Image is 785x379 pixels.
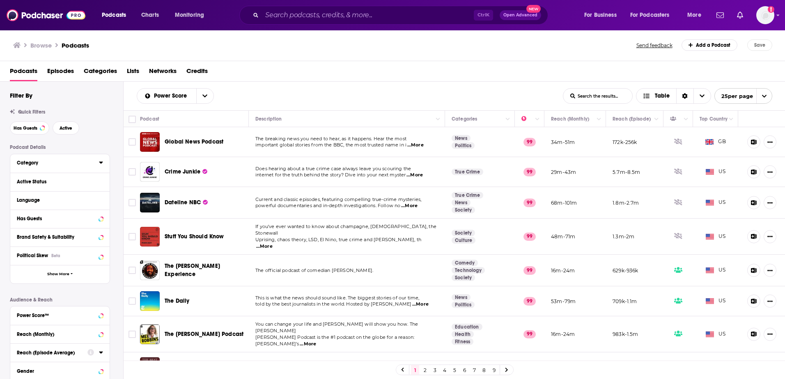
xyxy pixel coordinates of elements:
a: Dateline NBC [140,193,160,212]
p: 99 [523,297,536,305]
a: 7 [470,365,478,375]
span: ...More [256,243,273,250]
button: Gender [17,365,103,376]
a: The [PERSON_NAME] Experience [165,262,246,279]
img: Podchaser - Follow, Share and Rate Podcasts [7,7,85,23]
svg: Add a profile image [768,6,774,13]
button: Show profile menu [756,6,774,24]
span: Toggle select row [129,297,136,305]
button: Column Actions [503,114,513,124]
button: Column Actions [652,114,661,124]
span: US [706,168,726,176]
p: 5.7m-8.5m [613,169,640,176]
button: open menu [96,9,137,22]
span: powerful documentaries and in-depth investigations. Follow no [255,203,400,208]
button: Open AdvancedNew [500,10,541,20]
button: Language [17,195,103,205]
span: Does hearing about a true crime case always leave you scouring the [255,166,411,171]
span: Crime Junkie [165,168,200,175]
span: Political Skew [17,253,48,258]
button: Brand Safety & Suitability [17,232,103,242]
button: Show More Button [764,328,776,341]
a: True Crime [452,192,483,199]
button: Political SkewBeta [17,250,103,260]
p: 99 [523,233,536,241]
span: Logged in as WE_Broadcast [756,6,774,24]
span: GB [705,138,726,146]
a: Education [452,324,482,330]
span: Toggle select row [129,267,136,274]
a: Politics [452,142,475,149]
button: Column Actions [681,114,691,124]
span: Show More [47,272,69,276]
button: Show More Button [764,135,776,148]
a: The Mel Robbins Podcast [140,324,160,344]
a: The [PERSON_NAME] Podcast [165,330,243,338]
button: Save [747,39,772,51]
span: told by the best journalists in the world. Hosted by [PERSON_NAME] [255,301,411,307]
span: Lists [127,64,139,81]
span: ...More [412,301,429,308]
img: Global News Podcast [140,132,160,152]
a: Stuff You Should Know [165,233,224,241]
a: News [452,135,471,142]
a: Networks [149,64,177,81]
span: ...More [300,341,316,347]
p: 1.3m-2m [613,233,634,240]
button: Show More Button [764,165,776,178]
a: Show notifications dropdown [713,8,727,22]
span: Toggle select row [129,138,136,146]
div: Gender [17,368,96,374]
span: Has Guests [14,126,37,130]
a: Crime Junkie [165,168,207,176]
span: Charts [141,9,159,21]
button: Show More Button [764,230,776,243]
span: Table [655,93,670,99]
a: True Crime [452,169,483,175]
a: Episodes [47,64,74,81]
p: 709k-1.1m [613,298,637,305]
div: Active Status [17,179,98,185]
a: 2 [421,365,429,375]
span: US [706,199,726,207]
span: Toggle select row [129,331,136,338]
span: Uprising, chaos theory, LSD, El Nino, true crime and [PERSON_NAME], th [255,237,421,242]
div: Category [17,160,94,166]
a: Charts [136,9,164,22]
span: For Podcasters [630,9,670,21]
div: Brand Safety & Suitability [17,234,96,240]
span: The Daily [165,297,190,304]
a: News [452,199,471,206]
p: Podcast Details [10,144,110,150]
span: 25 per page [715,90,753,103]
p: 99 [523,266,536,274]
span: Toggle select row [129,233,136,240]
span: Ctrl K [474,10,493,21]
a: Comedy [452,260,478,266]
a: Categories [84,64,117,81]
a: Podcasts [10,64,37,81]
a: 3 [431,365,439,375]
p: 99 [523,168,536,176]
span: Monitoring [175,9,204,21]
button: Choose View [636,88,711,104]
span: If you've ever wanted to know about champagne, [DEMOGRAPHIC_DATA], the Stonewall [255,224,436,236]
p: 16m-24m [551,331,575,338]
div: Beta [51,253,60,258]
div: Reach (Monthly) [551,114,589,124]
a: Credits [186,64,208,81]
button: Reach (Monthly) [17,329,103,339]
div: Reach (Episode) [613,114,651,124]
button: Show More Button [764,264,776,277]
p: 99 [523,330,536,338]
button: Reach (Episode Average) [17,347,87,357]
p: 48m-71m [551,233,575,240]
p: 29m-43m [551,169,576,176]
p: 99 [523,199,536,207]
h3: Browse [30,41,52,49]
